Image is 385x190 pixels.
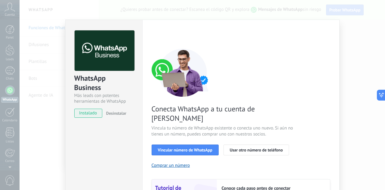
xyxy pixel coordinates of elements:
[152,48,215,97] img: connect number
[104,109,126,118] button: Desinstalar
[152,145,219,155] button: Vincular número de WhatsApp
[106,111,126,116] span: Desinstalar
[75,30,134,71] img: logo_main.png
[158,148,212,152] span: Vincular número de WhatsApp
[223,145,289,155] button: Usar otro número de teléfono
[230,148,283,152] span: Usar otro número de teléfono
[74,93,134,104] div: Más leads con potentes herramientas de WhatsApp
[74,73,134,93] div: WhatsApp Business
[152,125,295,137] span: Vincula tu número de WhatsApp existente o conecta uno nuevo. Si aún no tienes un número, puedes c...
[75,109,102,118] span: instalado
[152,104,295,123] span: Conecta WhatsApp a tu cuenta de [PERSON_NAME]
[152,163,190,168] button: Comprar un número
